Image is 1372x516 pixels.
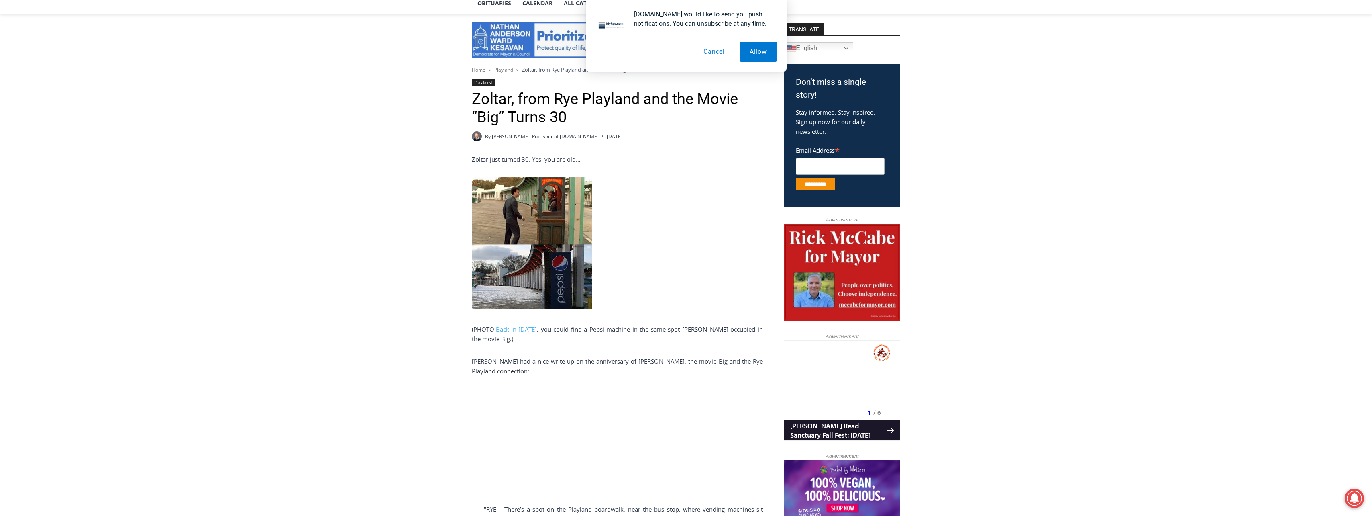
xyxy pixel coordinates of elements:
[496,325,537,333] a: Back in [DATE]
[472,79,495,86] a: Playland
[796,142,885,157] label: Email Address
[210,80,372,98] span: Intern @ [DOMAIN_NAME]
[472,356,763,376] p: [PERSON_NAME] had a nice write-up on the anniversary of [PERSON_NAME], the movie Big and the Rye ...
[817,216,866,223] span: Advertisement
[796,76,888,101] h3: Don't miss a single story!
[203,0,379,78] div: "The first chef I interviewed talked about coming to [GEOGRAPHIC_DATA] from [GEOGRAPHIC_DATA] in ...
[796,107,888,136] p: Stay informed. Stay inspired. Sign up now for our daily newsletter.
[6,81,103,99] h4: [PERSON_NAME] Read Sanctuary Fall Fest: [DATE]
[90,68,92,76] div: /
[193,78,389,100] a: Intern @ [DOMAIN_NAME]
[472,324,763,344] p: (PHOTO: , you could find a Pepsi machine in the same spot [PERSON_NAME] occupied in the movie Big.)
[817,332,866,340] span: Advertisement
[485,133,491,140] span: By
[693,42,735,62] button: Cancel
[492,133,599,140] a: [PERSON_NAME], Publisher of [DOMAIN_NAME]
[628,10,777,28] div: [DOMAIN_NAME] would like to send you push notifications. You can unsubscribe at any time.
[784,224,900,321] img: McCabe for Mayor
[472,131,482,141] a: Author image
[472,90,763,127] h1: Zoltar, from Rye Playland and the Movie “Big” Turns 30
[472,154,763,164] p: Zoltar just turned 30. Yes, you are old…
[817,452,866,460] span: Advertisement
[0,80,116,100] a: [PERSON_NAME] Read Sanctuary Fall Fest: [DATE]
[94,68,97,76] div: 6
[84,68,88,76] div: 1
[472,177,592,309] img: Tom hanks and pepsi zoltar combo
[740,42,777,62] button: Allow
[595,10,628,42] img: notification icon
[607,133,622,140] time: [DATE]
